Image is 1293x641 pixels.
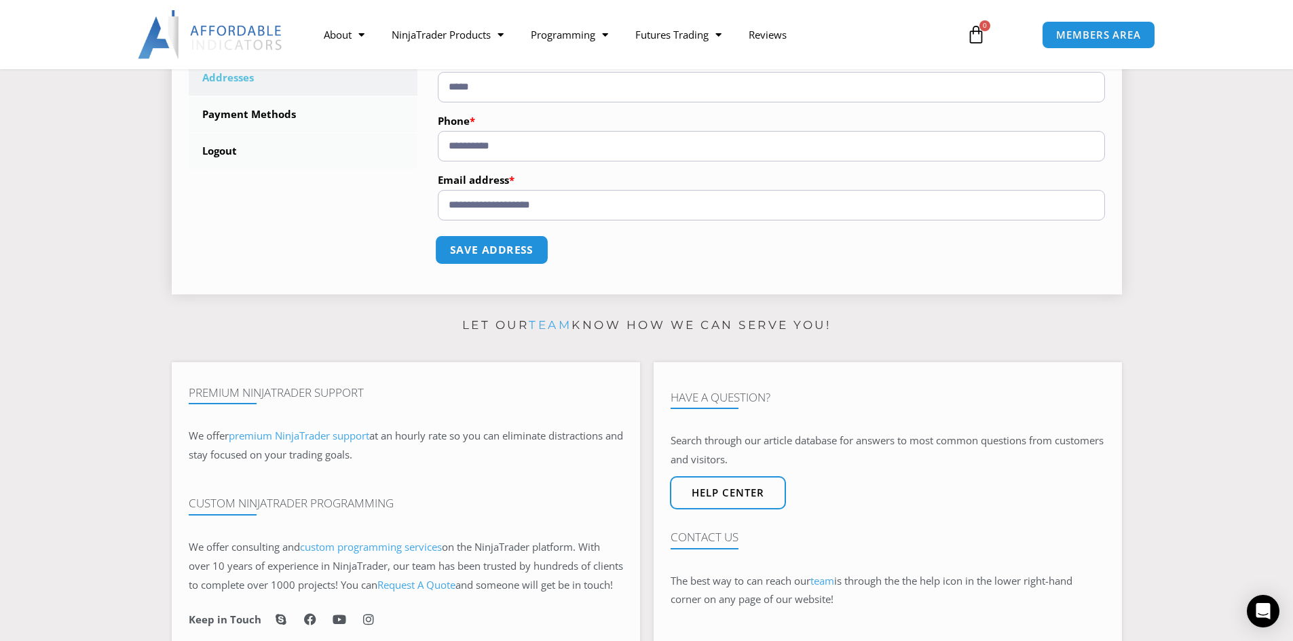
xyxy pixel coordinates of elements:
[189,540,442,553] span: We offer consulting and
[310,19,951,50] nav: Menu
[517,19,622,50] a: Programming
[671,431,1105,469] p: Search through our article database for answers to most common questions from customers and visit...
[189,386,623,400] h4: Premium NinjaTrader Support
[438,170,1105,190] label: Email address
[229,429,369,442] a: premium NinjaTrader support
[138,10,284,59] img: LogoAI | Affordable Indicators – NinjaTrader
[378,19,517,50] a: NinjaTrader Products
[692,488,764,498] span: Help center
[189,134,418,169] a: Logout
[671,391,1105,404] h4: Have A Question?
[189,497,623,510] h4: Custom NinjaTrader Programming
[377,578,455,591] a: Request A Quote
[671,530,1105,544] h4: Contact Us
[189,429,623,461] span: at an hourly rate so you can eliminate distractions and stay focused on your trading goals.
[946,15,1006,54] a: 0
[1056,30,1141,40] span: MEMBERS AREA
[670,476,786,509] a: Help center
[172,315,1122,336] p: Let our know how we can serve you!
[1042,21,1155,49] a: MEMBERS AREA
[529,318,571,332] a: team
[622,19,735,50] a: Futures Trading
[189,540,623,591] span: on the NinjaTrader platform. With over 10 years of experience in NinjaTrader, our team has been t...
[189,429,229,442] span: We offer
[810,574,834,587] a: team
[310,19,378,50] a: About
[435,235,548,265] button: Save address
[438,111,1105,131] label: Phone
[1247,595,1279,627] div: Open Intercom Messenger
[189,613,261,626] h6: Keep in Touch
[189,97,418,132] a: Payment Methods
[671,572,1105,610] p: The best way to can reach our is through the the help icon in the lower right-hand corner on any ...
[300,540,442,553] a: custom programming services
[979,20,990,31] span: 0
[735,19,800,50] a: Reviews
[189,60,418,96] a: Addresses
